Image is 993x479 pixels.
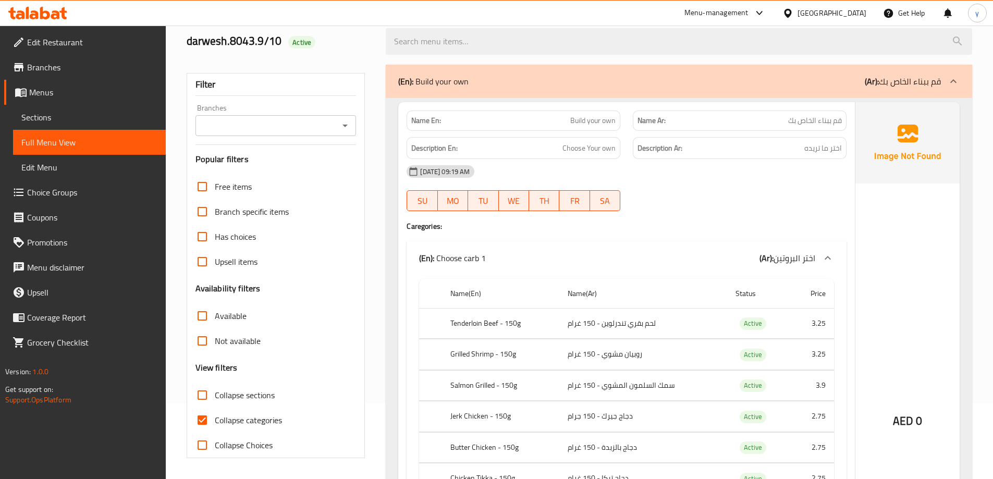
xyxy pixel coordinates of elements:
[684,7,749,19] div: Menu-management
[442,432,560,463] th: Butter Chicken - 150g
[442,401,560,432] th: Jerk Chicken - 150g
[559,432,727,463] td: دجاج بالزبدة - 150 غرام
[559,190,590,211] button: FR
[398,73,413,89] b: (En):
[791,432,834,463] td: 2.75
[4,80,166,105] a: Menus
[442,193,464,208] span: MO
[759,250,774,266] b: (Ar):
[559,401,727,432] td: دجاج جيرك - 150 جرام
[4,305,166,330] a: Coverage Report
[533,193,555,208] span: TH
[27,36,157,48] span: Edit Restaurant
[804,142,842,155] span: اختر ما تريده
[29,86,157,99] span: Menus
[791,279,834,309] th: Price
[215,230,256,243] span: Has choices
[559,370,727,401] td: سمك السلمون المشوي - 150 غرام
[468,190,498,211] button: TU
[442,339,560,370] th: Grilled Shrimp - 150g
[472,193,494,208] span: TU
[559,339,727,370] td: روبيان مشوي - 150 غرام
[288,36,315,48] div: Active
[27,311,157,324] span: Coverage Report
[4,205,166,230] a: Coupons
[562,142,616,155] span: Choose Your own
[27,211,157,224] span: Coupons
[215,255,258,268] span: Upsell items
[407,241,847,275] div: (En): Choose carb 1(Ar):اختر البروتين
[442,279,560,309] th: Name(En)
[740,349,766,361] span: Active
[559,279,727,309] th: Name(Ar)
[195,73,357,96] div: Filter
[195,153,357,165] h3: Popular filters
[21,136,157,149] span: Full Menu View
[529,190,559,211] button: TH
[5,383,53,396] span: Get support on:
[21,161,157,174] span: Edit Menu
[791,401,834,432] td: 2.75
[407,190,437,211] button: SU
[13,130,166,155] a: Full Menu View
[407,221,847,231] h4: Caregories:
[27,261,157,274] span: Menu disclaimer
[865,73,879,89] b: (Ar):
[563,193,585,208] span: FR
[27,186,157,199] span: Choice Groups
[499,190,529,211] button: WE
[638,115,666,126] strong: Name Ar:
[727,279,791,309] th: Status
[4,255,166,280] a: Menu disclaimer
[416,167,474,177] span: [DATE] 09:19 AM
[865,75,941,88] p: قم ببناء الخاص بك
[438,190,468,211] button: MO
[798,7,866,19] div: [GEOGRAPHIC_DATA]
[4,180,166,205] a: Choice Groups
[638,142,682,155] strong: Description Ar:
[13,105,166,130] a: Sections
[195,283,261,294] h3: Availability filters
[774,250,815,266] span: اختر البروتين
[411,115,441,126] strong: Name En:
[215,335,261,347] span: Not available
[27,236,157,249] span: Promotions
[419,252,486,264] p: Choose carb 1
[419,250,434,266] b: (En):
[788,115,842,126] span: قم ببناء الخاص بك
[740,317,766,329] span: Active
[4,330,166,355] a: Grocery Checklist
[398,75,469,88] p: Build your own
[4,30,166,55] a: Edit Restaurant
[13,155,166,180] a: Edit Menu
[215,310,247,322] span: Available
[4,230,166,255] a: Promotions
[740,379,766,391] span: Active
[27,286,157,299] span: Upsell
[195,362,238,374] h3: View filters
[4,55,166,80] a: Branches
[559,308,727,339] td: لحم بقري تندرلوين - 150 غرام
[215,389,275,401] span: Collapse sections
[594,193,616,208] span: SA
[442,308,560,339] th: Tenderloin Beef - 150g
[503,193,525,208] span: WE
[4,280,166,305] a: Upsell
[215,180,252,193] span: Free items
[411,142,458,155] strong: Description En:
[442,370,560,401] th: Salmon Grilled - 150g
[916,411,922,431] span: 0
[338,118,352,133] button: Open
[975,7,979,19] span: y
[791,308,834,339] td: 3.25
[411,193,433,208] span: SU
[740,441,766,453] span: Active
[386,28,972,55] input: search
[27,61,157,73] span: Branches
[215,414,282,426] span: Collapse categories
[855,102,960,183] img: Ae5nvW7+0k+MAAAAAElFTkSuQmCC
[590,190,620,211] button: SA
